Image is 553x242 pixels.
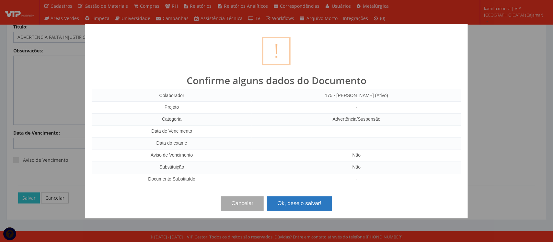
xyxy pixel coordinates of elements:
button: Cancelar [221,196,264,211]
td: Categoria [92,114,252,126]
td: Colaborador [92,90,252,102]
td: Data do exame [92,137,252,149]
button: Ok, desejo salvar! [267,196,332,211]
td: Não [252,161,461,173]
td: Data de Vencimento [92,126,252,137]
td: Documento Substituído [92,173,252,185]
td: - [252,102,461,114]
td: Substituição [92,161,252,173]
td: Não [252,149,461,161]
td: Projeto [92,102,252,114]
td: Advertência/Suspensão [252,114,461,126]
td: Aviso de Vencimento [92,149,252,161]
td: - [252,173,461,185]
div: ! [262,37,291,65]
td: 175 - [PERSON_NAME] (Ativo) [252,90,461,102]
h2: Confirme alguns dados do Documento [92,75,461,86]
